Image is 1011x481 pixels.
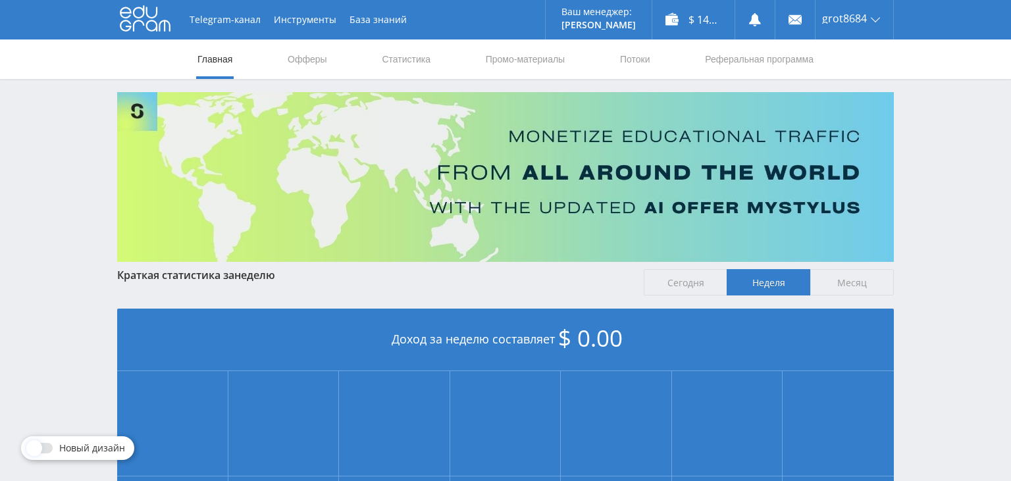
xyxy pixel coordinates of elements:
[704,39,815,79] a: Реферальная программа
[810,269,894,295] span: Месяц
[558,322,623,353] span: $ 0.00
[484,39,566,79] a: Промо-материалы
[286,39,328,79] a: Офферы
[117,309,894,371] div: Доход за неделю составляет
[644,269,727,295] span: Сегодня
[619,39,652,79] a: Потоки
[727,269,810,295] span: Неделя
[822,13,867,24] span: grot8684
[117,92,894,262] img: Banner
[561,20,636,30] p: [PERSON_NAME]
[380,39,432,79] a: Статистика
[117,269,631,281] div: Краткая статистика за
[234,268,275,282] span: неделю
[196,39,234,79] a: Главная
[59,443,125,453] span: Новый дизайн
[561,7,636,17] p: Ваш менеджер:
